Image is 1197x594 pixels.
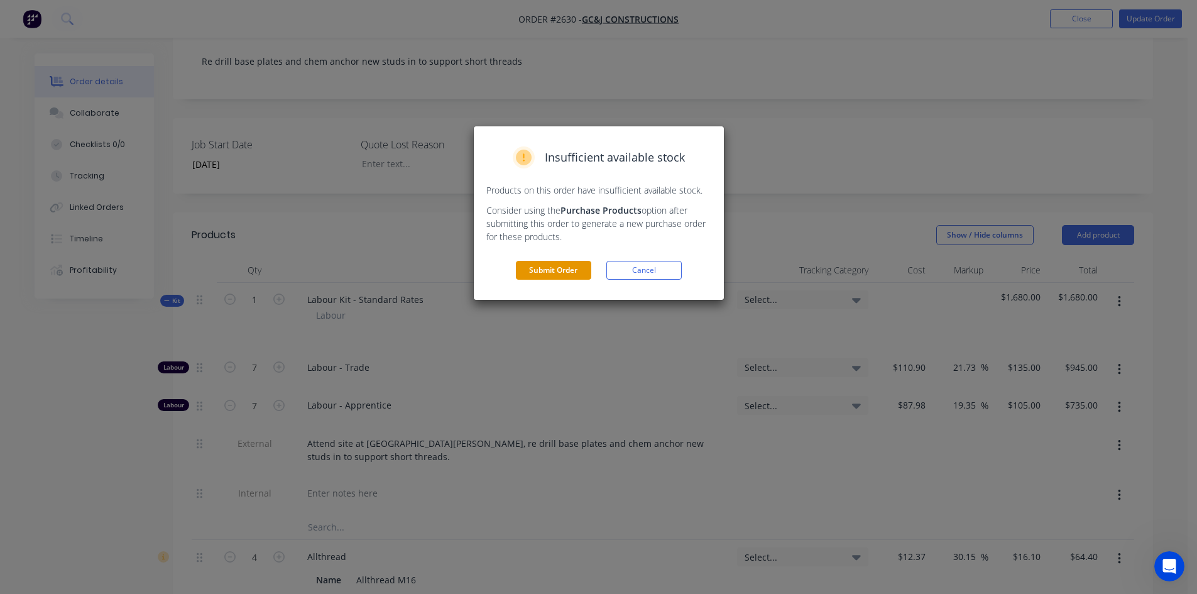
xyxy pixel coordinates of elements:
strong: Purchase Products [560,204,642,216]
button: Cancel [606,261,682,280]
span: Insufficient available stock [545,149,685,166]
button: Submit Order [516,261,591,280]
p: Products on this order have insufficient available stock. [486,184,711,197]
p: Consider using the option after submitting this order to generate a new purchase order for these ... [486,204,711,243]
iframe: Intercom live chat [1154,551,1184,581]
